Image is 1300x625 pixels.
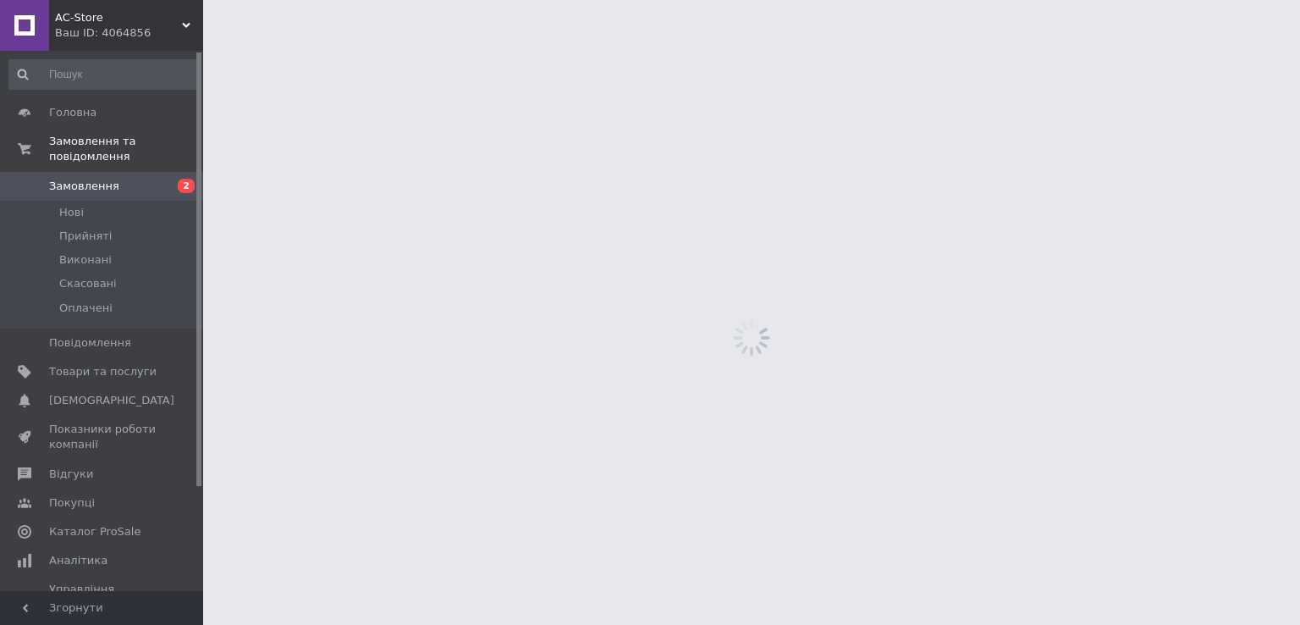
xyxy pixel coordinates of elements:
[49,422,157,452] span: Показники роботи компанії
[59,205,84,220] span: Нові
[59,252,112,268] span: Виконані
[49,495,95,511] span: Покупці
[49,335,131,351] span: Повідомлення
[49,524,140,539] span: Каталог ProSale
[55,10,182,25] span: AC-Store
[49,364,157,379] span: Товари та послуги
[59,301,113,316] span: Оплачені
[729,315,774,361] img: spinner_grey-bg-hcd09dd2d8f1a785e3413b09b97f8118e7.gif
[49,582,157,612] span: Управління сайтом
[49,467,93,482] span: Відгуки
[59,276,117,291] span: Скасовані
[49,179,119,194] span: Замовлення
[55,25,203,41] div: Ваш ID: 4064856
[178,179,195,193] span: 2
[49,393,174,408] span: [DEMOGRAPHIC_DATA]
[49,105,96,120] span: Головна
[59,229,112,244] span: Прийняті
[49,553,107,568] span: Аналітика
[49,134,203,164] span: Замовлення та повідомлення
[8,59,200,90] input: Пошук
